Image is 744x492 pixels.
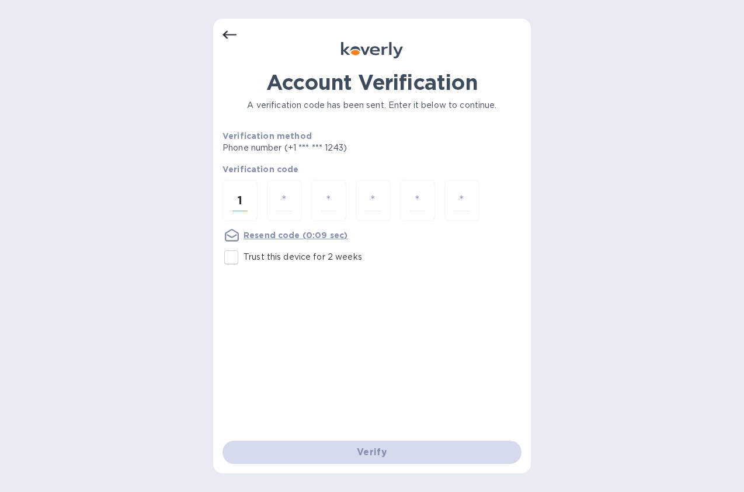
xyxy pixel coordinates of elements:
[222,163,522,175] p: Verification code
[222,131,312,141] b: Verification method
[222,99,522,111] p: A verification code has been sent. Enter it below to continue.
[222,142,436,154] p: Phone number (+1 *** *** 1243)
[244,231,347,240] u: Resend code (0:09 sec)
[244,251,362,263] p: Trust this device for 2 weeks
[222,70,522,95] h1: Account Verification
